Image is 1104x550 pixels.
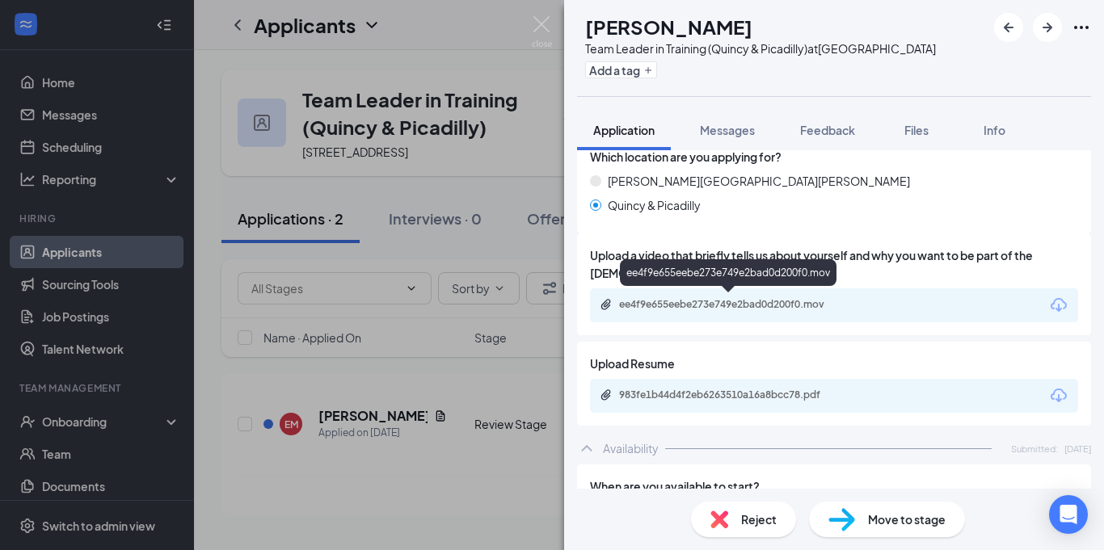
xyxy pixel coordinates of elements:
[643,65,653,75] svg: Plus
[700,123,755,137] span: Messages
[800,123,855,137] span: Feedback
[590,477,760,495] span: When are you available to start?
[1049,386,1068,405] svg: Download
[984,123,1005,137] span: Info
[619,388,845,401] div: 983fe1b44d4f2eb6263510a16a8bcc78.pdf
[994,13,1023,42] button: ArrowLeftNew
[741,510,777,528] span: Reject
[593,123,655,137] span: Application
[1011,442,1058,456] span: Submitted:
[868,510,946,528] span: Move to stage
[1072,18,1091,37] svg: Ellipses
[1038,18,1057,37] svg: ArrowRight
[620,259,836,286] div: ee4f9e655eebe273e749e2bad0d200f0.mov
[600,388,613,401] svg: Paperclip
[1049,495,1088,534] div: Open Intercom Messenger
[619,298,845,311] div: ee4f9e655eebe273e749e2bad0d200f0.mov
[1033,13,1062,42] button: ArrowRight
[590,148,782,166] span: Which location are you applying for?
[904,123,929,137] span: Files
[1049,296,1068,315] svg: Download
[600,298,862,313] a: Paperclipee4f9e655eebe273e749e2bad0d200f0.mov
[608,172,910,190] span: [PERSON_NAME][GEOGRAPHIC_DATA][PERSON_NAME]
[585,13,752,40] h1: [PERSON_NAME]
[577,439,596,458] svg: ChevronUp
[608,196,701,214] span: Quincy & Picadilly
[1064,442,1091,456] span: [DATE]
[585,40,936,57] div: Team Leader in Training (Quincy & Picadilly) at [GEOGRAPHIC_DATA]
[585,61,657,78] button: PlusAdd a tag
[590,246,1078,282] span: Upload a video that briefly tells us about yourself and why you want to be part of the [DEMOGRAPH...
[603,440,659,456] div: Availability
[600,388,862,404] a: Paperclip983fe1b44d4f2eb6263510a16a8bcc78.pdf
[999,18,1018,37] svg: ArrowLeftNew
[600,298,613,311] svg: Paperclip
[590,355,675,372] span: Upload Resume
